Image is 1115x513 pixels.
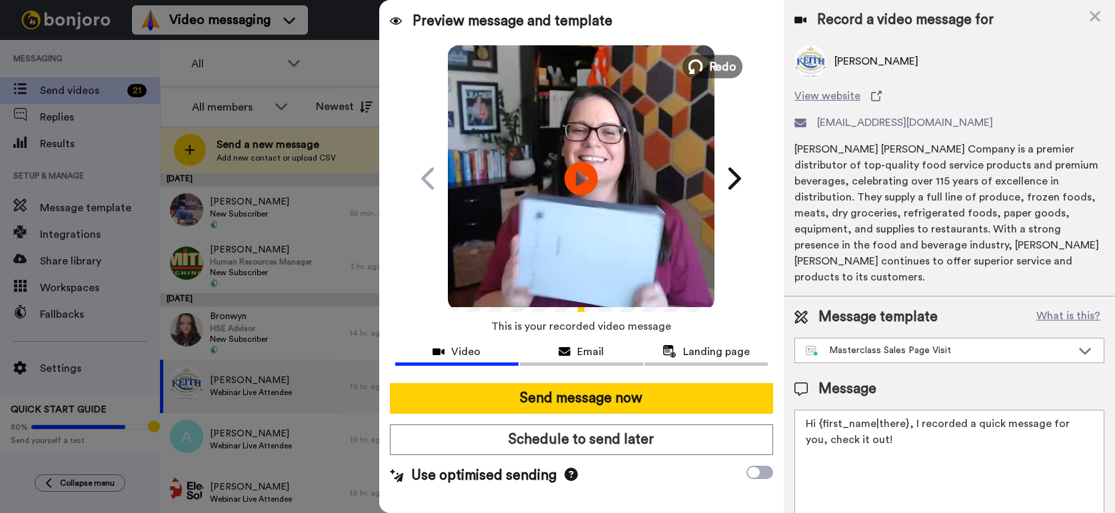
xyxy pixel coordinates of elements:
[577,344,604,360] span: Email
[37,21,65,32] div: v 4.0.25
[390,383,773,414] button: Send message now
[390,424,773,455] button: Schedule to send later
[51,79,119,87] div: Domain Overview
[491,312,671,341] span: This is your recorded video message
[683,344,750,360] span: Landing page
[1032,307,1104,327] button: What is this?
[794,88,860,104] span: View website
[21,35,32,45] img: website_grey.svg
[817,115,993,131] span: [EMAIL_ADDRESS][DOMAIN_NAME]
[35,35,147,45] div: Domain: [DOMAIN_NAME]
[818,307,938,327] span: Message template
[411,466,557,486] span: Use optimised sending
[133,77,143,88] img: tab_keywords_by_traffic_grey.svg
[147,79,225,87] div: Keywords by Traffic
[21,21,32,32] img: logo_orange.svg
[794,88,1104,104] a: View website
[36,77,47,88] img: tab_domain_overview_orange.svg
[818,379,876,399] span: Message
[794,141,1104,285] div: [PERSON_NAME] [PERSON_NAME] Company is a premier distributor of top-quality food service products...
[451,344,481,360] span: Video
[806,344,1072,357] div: Masterclass Sales Page Visit
[806,346,818,356] img: nextgen-template.svg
